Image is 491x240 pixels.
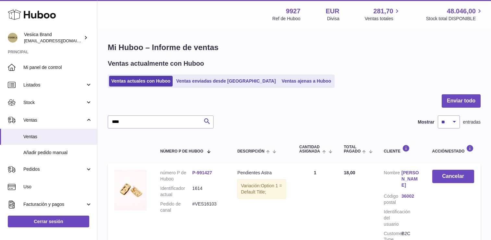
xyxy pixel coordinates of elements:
div: Cliente [384,145,419,153]
a: Ventas ajenas a Huboo [279,76,334,87]
span: Pedidos [23,166,85,172]
span: Total pagado [344,145,361,153]
span: Añadir pedido manual [23,150,92,156]
a: P-991427 [192,170,212,175]
span: Stock total DISPONIBLE [426,16,483,22]
img: logistic@vesiica.com [8,33,18,43]
span: Facturación y pagos [23,201,85,207]
dt: Identificación del usuario [384,209,401,227]
span: Descripción [237,149,264,153]
span: 48.046,00 [447,7,476,16]
span: [EMAIL_ADDRESS][DOMAIN_NAME] [24,38,95,43]
dd: #VES16103 [192,201,225,213]
a: [PERSON_NAME] [401,170,419,188]
a: 281,70 Ventas totales [365,7,401,22]
a: Ventas enviadas desde [GEOGRAPHIC_DATA] [174,76,278,87]
span: Uso [23,184,92,190]
div: Pendientes Astra [237,170,286,176]
div: Variación: [237,179,286,199]
strong: EUR [326,7,339,16]
button: Enviar todo [442,94,481,108]
span: Mi panel de control [23,64,92,71]
a: Ventas actuales con Huboo [109,76,173,87]
span: número P de Huboo [160,149,203,153]
dt: número P de Huboo [160,170,192,182]
span: Cantidad ASIGNADA [299,145,321,153]
a: Cerrar sesión [8,216,89,227]
span: 281,70 [374,7,393,16]
span: entradas [463,119,481,125]
h1: Mi Huboo – Informe de ventas [108,42,481,53]
dt: Pedido de canal [160,201,192,213]
div: Divisa [327,16,339,22]
a: 48.046,00 Stock total DISPONIBLE [426,7,483,22]
a: 36002 [401,193,419,199]
span: Ventas [23,117,85,123]
div: Vesiica Brand [24,32,82,44]
dt: Código postal [384,193,401,206]
span: 18,00 [344,170,355,175]
dt: Nombre [384,170,401,190]
div: Acción/Estado [432,145,474,153]
dd: 1614 [192,185,225,198]
h2: Ventas actualmente con Huboo [108,59,204,68]
span: Ventas [23,134,92,140]
span: Stock [23,100,85,106]
dt: Identificador actual [160,185,192,198]
div: Ref de Huboo [272,16,300,22]
span: Ventas totales [365,16,401,22]
span: Option 1 = Default Title; [241,183,282,194]
span: Listados [23,82,85,88]
label: Mostrar [418,119,434,125]
img: Astra.jpg [114,170,147,210]
button: Cancelar [432,170,474,183]
strong: 9927 [286,7,301,16]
